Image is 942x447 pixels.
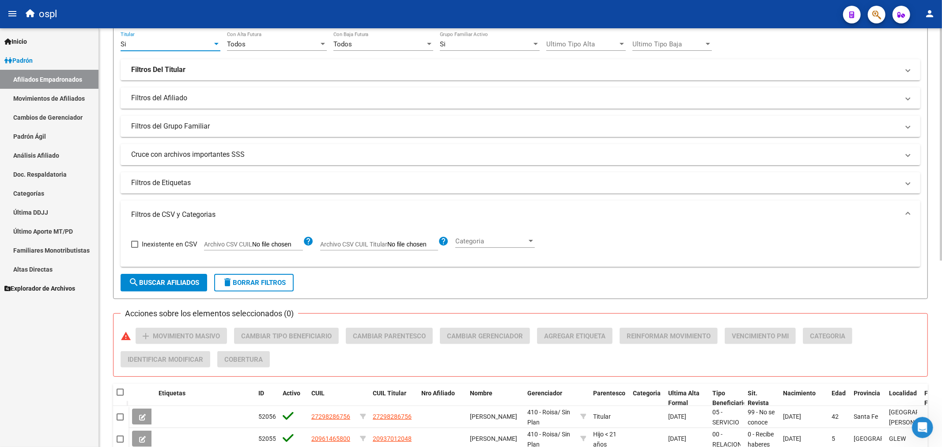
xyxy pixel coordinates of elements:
datatable-header-cell: Ultima Alta Formal [665,384,709,413]
span: Ultimo Tipo Baja [632,40,704,48]
mat-icon: delete [222,277,233,288]
mat-icon: help [438,236,449,246]
button: Borrar Filtros [214,274,294,292]
span: CUIL Titular [373,390,406,397]
datatable-header-cell: Parentesco [590,384,629,413]
mat-icon: menu [7,8,18,19]
span: 5 [832,435,835,442]
button: Cobertura [217,351,270,367]
strong: Filtros Del Titular [131,65,185,75]
datatable-header-cell: Categoria [629,384,665,413]
span: ID [258,390,264,397]
span: Archivo CSV CUIL [204,241,252,248]
datatable-header-cell: Activo [279,384,308,413]
span: 42 [832,413,839,420]
button: Cambiar Parentesco [346,328,433,344]
button: Identificar Modificar [121,351,210,367]
span: Movimiento Masivo [153,332,220,340]
datatable-header-cell: Nombre [466,384,524,413]
span: Agregar Etiqueta [544,332,605,340]
span: [DATE] [783,413,801,420]
span: Identificar Modificar [128,356,203,364]
span: Localidad [889,390,917,397]
span: 52055 [258,435,276,442]
span: ospl [39,4,57,24]
button: Reinformar Movimiento [620,328,718,344]
datatable-header-cell: CUIL Titular [369,384,418,413]
span: [DATE] [783,435,801,442]
div: Filtros de CSV y Categorias [121,229,920,267]
span: Cobertura [224,356,263,364]
button: Movimiento Masivo [136,328,227,344]
span: Vencimiento PMI [732,332,789,340]
mat-panel-title: Filtros de Etiquetas [131,178,899,188]
mat-icon: add [140,331,151,341]
div: [DATE] [668,412,705,422]
mat-icon: help [303,236,314,246]
mat-panel-title: Cruce con archivos importantes SSS [131,150,899,159]
span: 27298286756 [373,413,412,420]
button: Agregar Etiqueta [537,328,613,344]
span: Reinformar Movimiento [627,332,711,340]
h3: Acciones sobre los elementos seleccionados (0) [121,307,298,320]
span: Activo [283,390,300,397]
span: Tipo Beneficiario [712,390,747,407]
span: 20961465800 [311,435,350,442]
datatable-header-cell: Etiquetas [155,384,255,413]
datatable-header-cell: Edad [828,384,850,413]
span: Cambiar Parentesco [353,332,426,340]
datatable-header-cell: Gerenciador [524,384,577,413]
mat-expansion-panel-header: Filtros del Grupo Familiar [121,116,920,137]
mat-expansion-panel-header: Filtros Del Titular [121,59,920,80]
span: GLEW [889,435,906,442]
span: Inexistente en CSV [142,239,197,250]
mat-icon: warning [121,331,131,341]
input: Archivo CSV CUIL [252,241,303,249]
button: Cambiar Gerenciador [440,328,530,344]
mat-expansion-panel-header: Cruce con archivos importantes SSS [121,144,920,165]
span: Ultima Alta Formal [668,390,700,407]
span: Explorador de Archivos [4,284,75,293]
mat-panel-title: Filtros del Grupo Familiar [131,121,899,131]
datatable-header-cell: Sit. Revista [744,384,779,413]
span: Todos [227,40,246,48]
mat-icon: person [924,8,935,19]
span: [GEOGRAPHIC_DATA] [854,435,913,442]
div: [DATE] [668,434,705,444]
span: 52056 [258,413,276,420]
datatable-header-cell: Tipo Beneficiario [709,384,744,413]
span: Si [440,40,446,48]
button: Buscar Afiliados [121,274,207,292]
iframe: Intercom live chat [912,417,933,438]
span: Nombre [470,390,492,397]
mat-panel-title: Filtros del Afiliado [131,93,899,103]
span: 99 - No se conoce situación de revista [748,409,775,446]
span: 410 - Roisa [527,409,558,416]
input: Archivo CSV CUIL Titular [387,241,438,249]
span: Etiquetas [159,390,185,397]
datatable-header-cell: Nacimiento [779,384,828,413]
span: Ultimo Tipo Alta [546,40,618,48]
mat-panel-title: Filtros de CSV y Categorias [131,210,899,220]
mat-expansion-panel-header: Filtros de CSV y Categorias [121,201,920,229]
datatable-header-cell: Provincia [850,384,885,413]
span: Provincia [854,390,880,397]
datatable-header-cell: ID [255,384,279,413]
span: Todos [333,40,352,48]
span: Sit. Revista [748,390,769,407]
span: 20937012048 [373,435,412,442]
mat-expansion-panel-header: Filtros del Afiliado [121,87,920,109]
span: Categoria [810,332,845,340]
span: Si [121,40,126,48]
span: Archivo CSV CUIL Titular [320,241,387,248]
span: Padrón [4,56,33,65]
span: Nro Afiliado [421,390,455,397]
datatable-header-cell: Localidad [885,384,921,413]
datatable-header-cell: Nro Afiliado [418,384,466,413]
span: Nacimiento [783,390,816,397]
span: Cambiar Tipo Beneficiario [241,332,332,340]
span: Santa Fe [854,413,878,420]
span: 410 - Roisa [527,431,558,438]
span: Buscar Afiliados [129,279,199,287]
span: [PERSON_NAME] [470,435,517,442]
